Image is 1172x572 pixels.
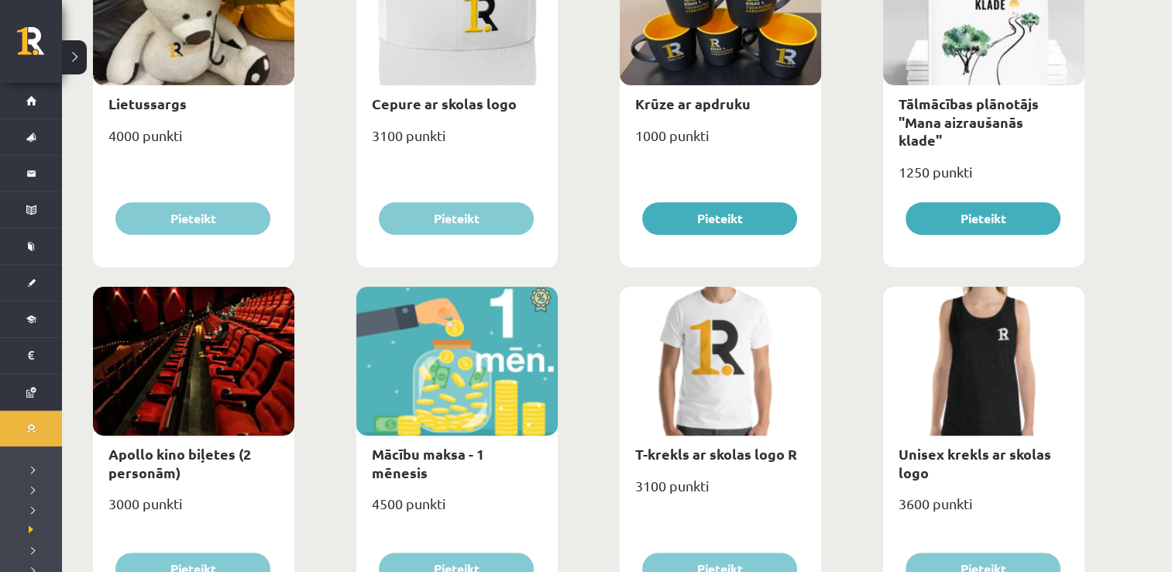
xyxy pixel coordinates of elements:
[899,445,1051,481] a: Unisex krekls ar skolas logo
[356,491,558,529] div: 4500 punkti
[379,202,534,235] button: Pieteikt
[108,95,187,112] a: Lietussargs
[906,202,1060,235] button: Pieteikt
[115,202,270,235] button: Pieteikt
[108,445,251,481] a: Apollo kino biļetes (2 personām)
[372,95,517,112] a: Cepure ar skolas logo
[356,122,558,161] div: 3100 punkti
[93,491,294,529] div: 3000 punkti
[620,473,821,512] div: 3100 punkti
[635,95,751,112] a: Krūze ar apdruku
[17,27,62,66] a: Rīgas 1. Tālmācības vidusskola
[523,287,558,313] img: Atlaide
[883,159,1084,198] div: 1250 punkti
[93,122,294,161] div: 4000 punkti
[635,445,797,463] a: T-krekls ar skolas logo R
[883,491,1084,529] div: 3600 punkti
[620,122,821,161] div: 1000 punkti
[899,95,1039,149] a: Tālmācības plānotājs "Mana aizraušanās klade"
[642,202,797,235] button: Pieteikt
[372,445,484,481] a: Mācību maksa - 1 mēnesis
